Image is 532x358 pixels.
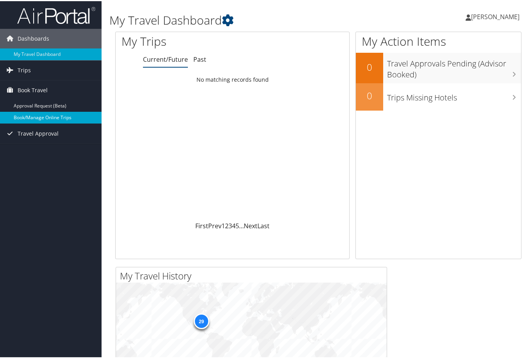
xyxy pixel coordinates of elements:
td: No matching records found [116,72,349,86]
a: 1 [221,220,225,229]
h3: Trips Missing Hotels [387,87,521,102]
span: … [239,220,244,229]
a: Next [244,220,257,229]
h1: My Travel Dashboard [109,11,388,27]
img: airportal-logo.png [17,5,95,23]
span: Book Travel [18,79,48,99]
div: 29 [193,312,209,328]
a: First [195,220,208,229]
h2: 0 [356,59,383,73]
a: Prev [208,220,221,229]
h3: Travel Approvals Pending (Advisor Booked) [387,53,521,79]
a: 5 [236,220,239,229]
a: 0Travel Approvals Pending (Advisor Booked) [356,52,521,82]
h2: My Travel History [120,268,387,281]
a: 2 [225,220,229,229]
a: Past [193,54,206,63]
a: 3 [229,220,232,229]
a: Last [257,220,270,229]
a: 4 [232,220,236,229]
span: Trips [18,59,31,79]
span: Travel Approval [18,123,59,142]
a: Current/Future [143,54,188,63]
a: [PERSON_NAME] [466,4,527,27]
h2: 0 [356,88,383,101]
h1: My Action Items [356,32,521,48]
a: 0Trips Missing Hotels [356,82,521,109]
span: [PERSON_NAME] [471,11,520,20]
span: Dashboards [18,28,49,47]
h1: My Trips [121,32,246,48]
